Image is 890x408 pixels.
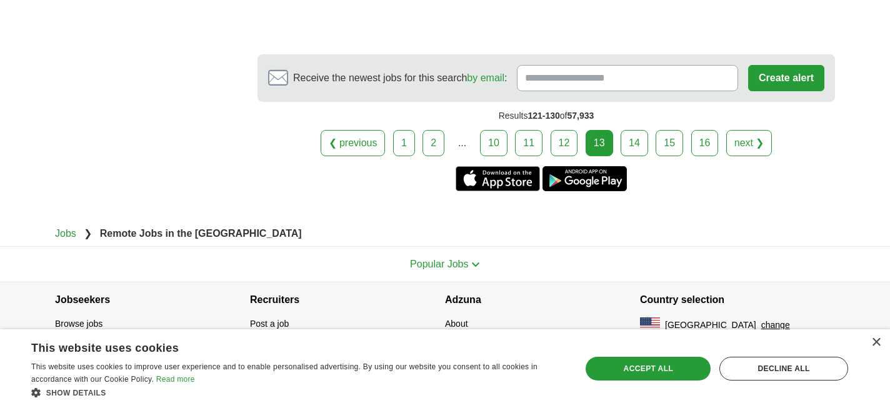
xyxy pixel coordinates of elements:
[393,130,415,156] a: 1
[31,337,534,356] div: This website uses cookies
[445,319,468,329] a: About
[586,130,613,156] div: 13
[55,319,102,329] a: Browse jobs
[871,338,881,347] div: Close
[726,130,772,156] a: next ❯
[719,357,848,381] div: Decline all
[551,130,578,156] a: 12
[293,71,507,86] span: Receive the newest jobs for this search :
[46,389,106,397] span: Show details
[480,130,507,156] a: 10
[748,65,824,91] button: Create alert
[640,282,835,317] h4: Country selection
[586,357,711,381] div: Accept all
[471,262,480,267] img: toggle icon
[542,166,627,191] a: Get the Android app
[156,375,195,384] a: Read more, opens a new window
[515,130,542,156] a: 11
[410,259,468,269] span: Popular Jobs
[250,319,289,329] a: Post a job
[257,102,835,130] div: Results of
[656,130,683,156] a: 15
[55,228,76,239] a: Jobs
[621,130,648,156] a: 14
[456,166,540,191] a: Get the iPhone app
[467,72,504,83] a: by email
[31,362,537,384] span: This website uses cookies to improve user experience and to enable personalised advertising. By u...
[527,111,559,121] span: 121-130
[450,131,475,156] div: ...
[761,319,790,332] button: change
[567,111,594,121] span: 57,933
[84,228,92,239] span: ❯
[100,228,302,239] strong: Remote Jobs in the [GEOGRAPHIC_DATA]
[640,317,660,332] img: US flag
[31,386,565,399] div: Show details
[691,130,719,156] a: 16
[321,130,386,156] a: ❮ previous
[665,319,756,332] span: [GEOGRAPHIC_DATA]
[422,130,444,156] a: 2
